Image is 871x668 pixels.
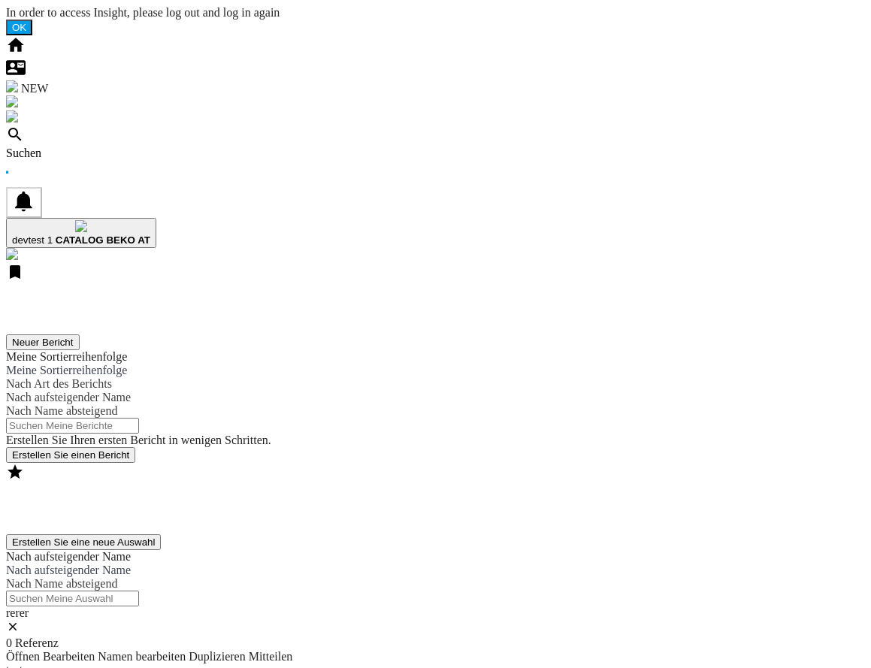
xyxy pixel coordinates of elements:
div: In order to access Insight, please log out and log in again [6,6,865,20]
span: Erstellen Sie Ihren ersten Bericht in wenigen Schritten. [6,434,271,446]
a: Öffnen Sie die Wiser Website [6,249,18,262]
div: Nach Name absteigend [6,404,865,418]
div: Suchen [6,147,865,160]
h2: Meine Berichte [6,299,865,319]
span: NEW [21,82,48,95]
div: Nach Name absteigend [6,577,865,591]
button: Neuer Bericht [6,334,80,350]
div: Nach aufsteigender Name [6,564,865,577]
span: devtest 1 [12,234,53,246]
button: Erstellen Sie einen Bericht [6,447,135,463]
div: Nach aufsteigender Name [6,550,865,564]
div: Kontakt [6,58,865,80]
button: OK [6,20,32,35]
div: Meine Sortierreihenfolge [6,364,865,377]
span: Mitteilen [249,650,293,663]
img: wiser-w-icon-blue.png [6,248,18,260]
span: Namen bearbeiten [98,650,186,663]
div: Startseite [6,35,865,58]
div: Alarme [6,95,865,110]
img: cosmetic-logo.svg [6,110,18,122]
div: 0 Referenz [6,636,865,650]
h2: Meine Auswahl [6,499,865,519]
div: Zugang zu Chanel Cosmetic [6,110,865,125]
div: rerer [6,606,865,620]
span: Öffnen [6,650,40,663]
img: profile.jpg [75,220,87,232]
img: alerts-logo.svg [6,95,18,107]
input: Suchen Meine Berichte [6,418,139,434]
span: Duplizieren [189,650,246,663]
button: Erstellen Sie eine neue Auswahl [6,534,161,550]
div: Meine Sortierreihenfolge [6,350,865,364]
div: Löschen [6,620,865,636]
div: Nach Art des Berichts [6,377,865,391]
button: 0 Benachrichtigungen [6,187,42,218]
b: CATALOG BEKO AT [56,234,150,246]
span: Bearbeiten [43,650,95,663]
div: WiseCard [6,80,865,95]
input: Suchen Meine Auswahl [6,591,139,606]
div: Nach aufsteigender Name [6,391,865,404]
img: wise-card.svg [6,80,18,92]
